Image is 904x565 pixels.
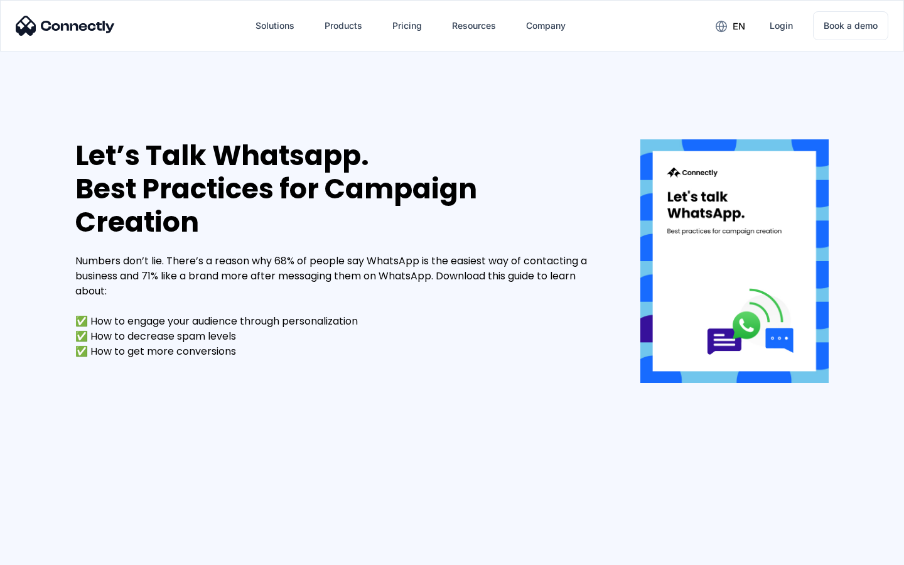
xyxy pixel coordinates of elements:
a: Book a demo [813,11,888,40]
div: Pricing [392,17,422,35]
a: Login [760,11,803,41]
a: Pricing [382,11,432,41]
aside: Language selected: English [13,543,75,561]
div: Login [770,17,793,35]
div: Let’s Talk Whatsapp. Best Practices for Campaign Creation [75,139,603,239]
ul: Language list [25,543,75,561]
div: Resources [452,17,496,35]
div: Company [526,17,566,35]
div: Solutions [256,17,294,35]
div: Products [325,17,362,35]
div: Numbers don’t lie. There’s a reason why 68% of people say WhatsApp is the easiest way of contacti... [75,254,603,359]
div: en [733,18,745,35]
img: Connectly Logo [16,16,115,36]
